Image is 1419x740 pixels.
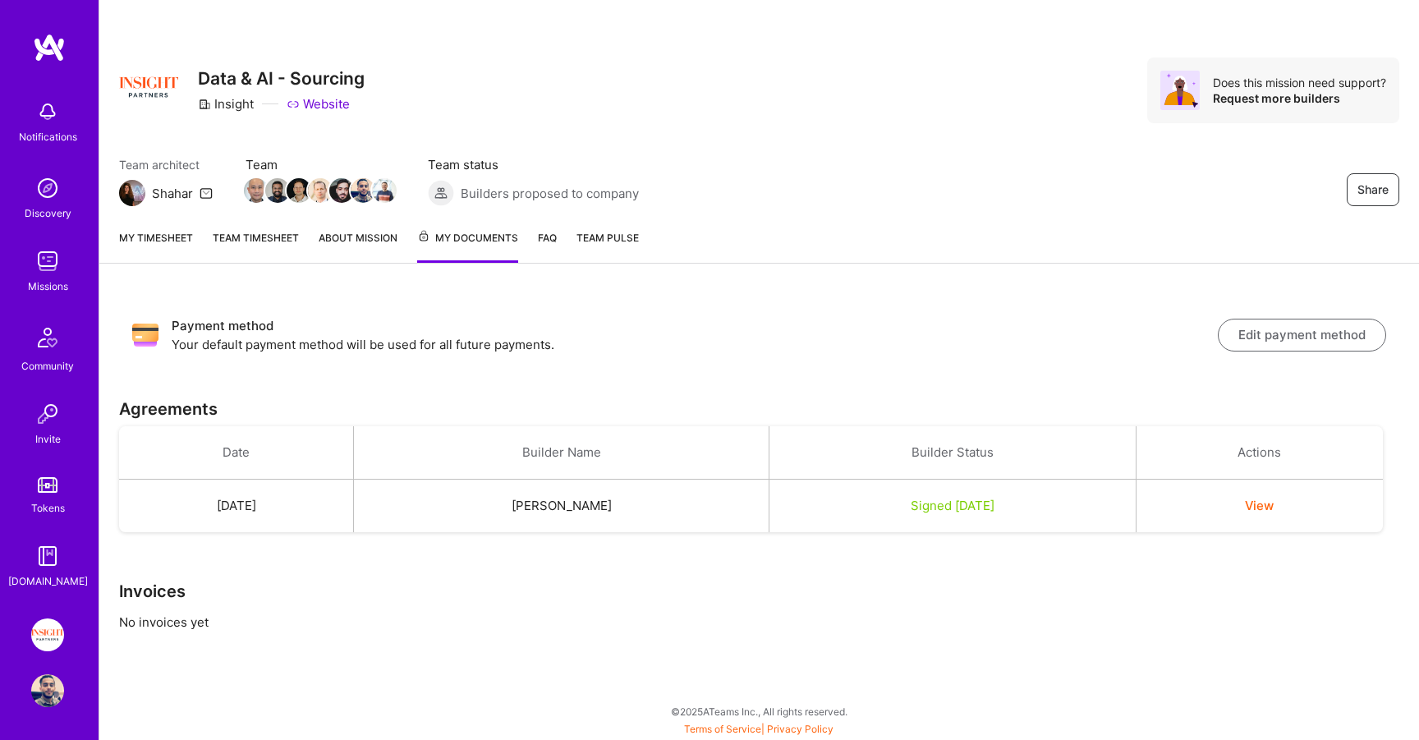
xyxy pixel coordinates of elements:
a: Team Member Avatar [331,177,352,205]
span: Team Pulse [576,232,639,244]
th: Builder Name [354,426,769,480]
div: Shahar [152,185,193,202]
div: © 2025 ATeams Inc., All rights reserved. [99,691,1419,732]
img: Team Member Avatar [329,178,354,203]
th: Actions [1137,426,1383,480]
span: Team architect [119,156,213,173]
button: View [1245,497,1274,514]
a: Team Member Avatar [310,177,331,205]
div: Invite [35,430,61,448]
div: Discovery [25,205,71,222]
div: Does this mission need support? [1213,75,1386,90]
img: logo [33,33,66,62]
div: Tokens [31,499,65,517]
a: Terms of Service [684,723,761,735]
div: Notifications [19,128,77,145]
span: Team status [428,156,639,173]
button: Share [1347,173,1399,206]
img: guide book [31,540,64,572]
button: Edit payment method [1218,319,1386,352]
a: User Avatar [27,674,68,707]
td: [PERSON_NAME] [354,480,769,533]
span: Builders proposed to company [461,185,639,202]
img: discovery [31,172,64,205]
img: Team Member Avatar [351,178,375,203]
a: Team Pulse [576,229,639,263]
span: My Documents [417,229,518,247]
div: Missions [28,278,68,295]
img: Insight Partners: Data & AI - Sourcing [31,618,64,651]
img: tokens [38,477,57,493]
a: My Documents [417,229,518,263]
div: Request more builders [1213,90,1386,106]
img: Team Member Avatar [372,178,397,203]
a: Team timesheet [213,229,299,263]
a: About Mission [319,229,397,263]
a: Website [287,95,350,113]
h3: Agreements [119,399,1399,419]
a: Team Member Avatar [288,177,310,205]
h3: Payment method [172,316,1218,336]
th: Builder Status [769,426,1137,480]
h3: Data & AI - Sourcing [198,68,365,89]
img: Builders proposed to company [428,180,454,206]
th: Date [119,426,354,480]
img: Team Member Avatar [265,178,290,203]
span: Team [246,156,395,173]
img: teamwork [31,245,64,278]
img: Invite [31,398,64,430]
img: bell [31,95,64,128]
img: Payment method [132,322,158,348]
img: Avatar [1160,71,1200,110]
a: Privacy Policy [767,723,833,735]
a: Team Member Avatar [352,177,374,205]
a: Team Member Avatar [246,177,267,205]
p: Your default payment method will be used for all future payments. [172,336,1218,353]
img: Team Member Avatar [287,178,311,203]
div: Signed [DATE] [789,497,1116,514]
span: | [684,723,833,735]
a: FAQ [538,229,557,263]
img: Team Architect [119,180,145,206]
img: Company Logo [119,57,178,117]
img: Team Member Avatar [308,178,333,203]
p: No invoices yet [119,614,1399,631]
span: Share [1357,182,1389,198]
img: Community [28,318,67,357]
div: Insight [198,95,254,113]
i: icon CompanyGray [198,98,211,111]
a: Team Member Avatar [267,177,288,205]
i: icon Mail [200,186,213,200]
td: [DATE] [119,480,354,533]
a: Team Member Avatar [374,177,395,205]
a: Insight Partners: Data & AI - Sourcing [27,618,68,651]
img: Team Member Avatar [244,178,269,203]
h3: Invoices [119,581,1399,601]
div: [DOMAIN_NAME] [8,572,88,590]
div: Community [21,357,74,375]
img: User Avatar [31,674,64,707]
a: My timesheet [119,229,193,263]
